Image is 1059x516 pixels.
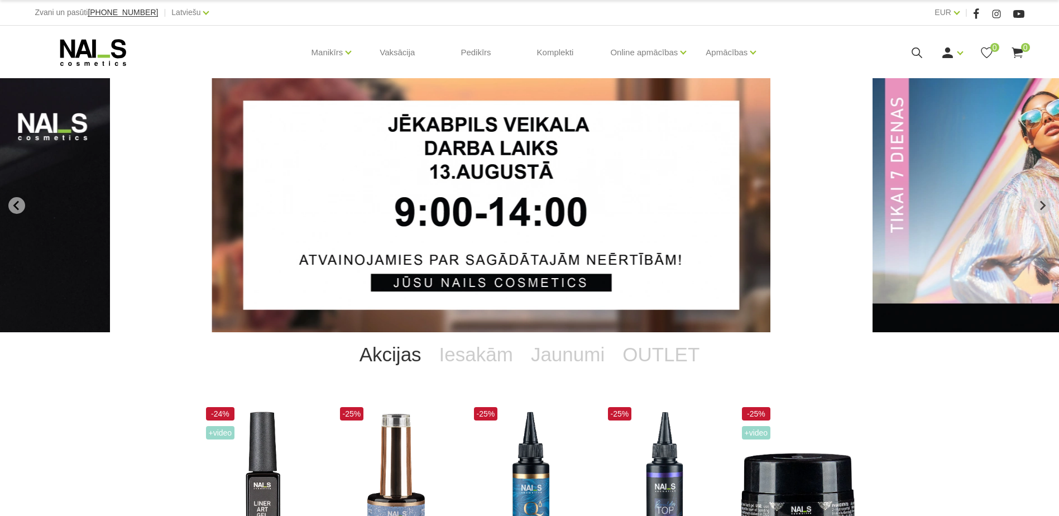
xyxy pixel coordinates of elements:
a: 0 [980,46,994,60]
span: -25% [608,407,632,421]
a: Apmācības [706,30,747,75]
span: | [965,6,967,20]
span: -24% [206,407,235,421]
button: Go to last slide [8,197,25,214]
span: +Video [742,426,771,439]
a: Iesakām [430,332,522,377]
a: Vaksācija [371,26,424,79]
span: 0 [990,43,999,52]
a: Akcijas [351,332,430,377]
span: -25% [474,407,498,421]
span: +Video [206,426,235,439]
span: -25% [742,407,771,421]
a: Latviešu [171,6,200,19]
a: Online apmācības [610,30,678,75]
a: [PHONE_NUMBER] [88,8,158,17]
li: 1 of 12 [212,78,847,332]
a: Pedikīrs [452,26,500,79]
a: OUTLET [614,332,708,377]
a: Komplekti [528,26,583,79]
button: Next slide [1034,197,1051,214]
span: | [164,6,166,20]
span: 0 [1021,43,1030,52]
a: 0 [1010,46,1024,60]
span: -25% [340,407,364,421]
a: EUR [935,6,951,19]
div: Zvani un pasūti [35,6,158,20]
a: Jaunumi [522,332,614,377]
a: Manikīrs [312,30,343,75]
